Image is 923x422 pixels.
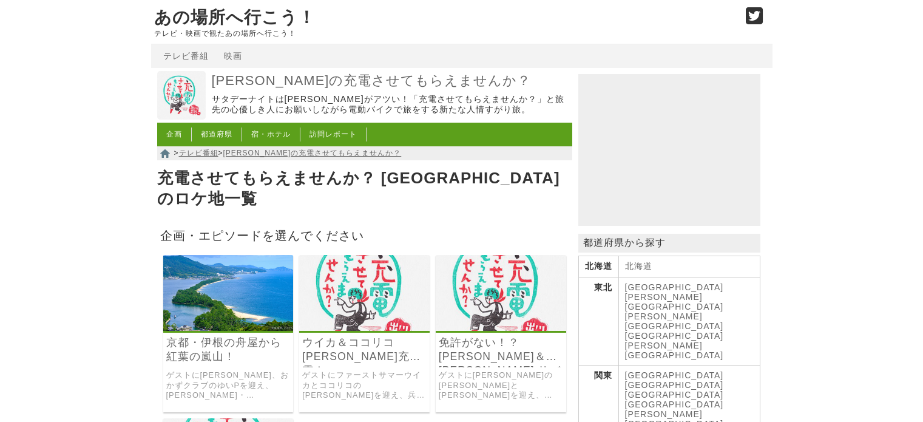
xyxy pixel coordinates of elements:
[625,331,724,341] a: [GEOGRAPHIC_DATA]
[154,29,733,38] p: テレビ・映画で観たあの場所へ行こう！
[436,255,566,331] img: 出川哲朗の充電させてもらえませんか？ うんまーっ福井県！小浜からサバ街道を125㌔！チョイと琵琶湖畔ぬけて”世界遺産”下鴨神社へ！アンジャ児嶋は絶好調ですが一茂さんがまさかの⁉でヤバいよ²SP
[166,370,291,401] a: ゲストに[PERSON_NAME]、おかずクラブのゆいPを迎え、[PERSON_NAME]・[GEOGRAPHIC_DATA]の舟屋から紅葉の嵐山を目指して京都を縦断した旅。
[578,234,760,253] p: 都道府県から探す
[302,336,427,364] a: ウイカ＆ココリコ[PERSON_NAME]充電！[GEOGRAPHIC_DATA]
[625,370,724,380] a: [GEOGRAPHIC_DATA]
[625,390,724,400] a: [GEOGRAPHIC_DATA]
[166,130,182,138] a: 企画
[163,322,294,333] a: 出川哲朗の充電させてもらえませんか？ 京都縦断！日本海・伊根町の舟屋から紅葉の嵐山を目指す１６０キロ充電旅！天橋立！開運かわらけ投げ！ブリしゃぶ！千秋とゆいＰがウマいもん食いすぎでヤバいよ²！
[625,400,724,409] a: [GEOGRAPHIC_DATA]
[578,277,618,366] th: 東北
[251,130,291,138] a: 宿・ホテル
[625,311,724,331] a: [PERSON_NAME][GEOGRAPHIC_DATA]
[163,51,209,61] a: テレビ番組
[625,292,724,311] a: [PERSON_NAME][GEOGRAPHIC_DATA]
[309,130,357,138] a: 訪問レポート
[302,370,427,401] a: ゲストにファーストサマーウイカとココリコの[PERSON_NAME]を迎え、兵庫の[GEOGRAPHIC_DATA]から[GEOGRAPHIC_DATA]の天橋立を目指した旅。
[223,149,402,157] a: [PERSON_NAME]の充電させてもらえませんか？
[157,165,572,213] h1: 充電させてもらえませんか？ [GEOGRAPHIC_DATA]のロケ地一覧
[166,336,291,364] a: 京都・伊根の舟屋から紅葉の嵐山！
[157,71,206,120] img: 出川哲朗の充電させてもらえませんか？
[163,255,294,331] img: 出川哲朗の充電させてもらえませんか？ 京都縦断！日本海・伊根町の舟屋から紅葉の嵐山を目指す１６０キロ充電旅！天橋立！開運かわらけ投げ！ブリしゃぶ！千秋とゆいＰがウマいもん食いすぎでヤバいよ²！
[746,15,763,25] a: Twitter (@go_thesights)
[625,380,724,390] a: [GEOGRAPHIC_DATA]
[212,72,569,90] a: [PERSON_NAME]の充電させてもらえませんか？
[625,341,724,360] a: [PERSON_NAME][GEOGRAPHIC_DATA]
[439,370,563,401] a: ゲストに[PERSON_NAME]の[PERSON_NAME]と[PERSON_NAME]を迎え、[PERSON_NAME][GEOGRAPHIC_DATA]の[PERSON_NAME]から[G...
[578,256,618,277] th: 北海道
[578,74,760,226] iframe: Advertisement
[299,255,430,331] img: 出川哲朗の充電させてもらえませんか？ ”カニ天国”香住港から伊根の舟屋まわって日本海をズズーッと131キロ！ゴールは絶景の天橋立ですがウイカが初バイク旅で大興奮！ヤバいよヤバいよSP
[299,322,430,333] a: 出川哲朗の充電させてもらえませんか？ ”カニ天国”香住港から伊根の舟屋まわって日本海をズズーッと131キロ！ゴールは絶景の天橋立ですがウイカが初バイク旅で大興奮！ヤバいよヤバいよSP
[212,94,569,115] p: サタデーナイトは[PERSON_NAME]がアツい！「充電させてもらえませんか？」と旅先の心優しき人にお願いしながら電動バイクで旅をする新たな人情すがり旅。
[224,51,242,61] a: 映画
[625,282,724,292] a: [GEOGRAPHIC_DATA]
[157,111,206,121] a: 出川哲朗の充電させてもらえませんか？
[157,146,572,160] nav: > >
[179,149,218,157] a: テレビ番組
[201,130,232,138] a: 都道府県
[439,336,563,364] a: 免許がない！？[PERSON_NAME]＆[PERSON_NAME] サバ街道SP
[625,261,652,271] a: 北海道
[436,322,566,333] a: 出川哲朗の充電させてもらえませんか？ うんまーっ福井県！小浜からサバ街道を125㌔！チョイと琵琶湖畔ぬけて”世界遺産”下鴨神社へ！アンジャ児嶋は絶好調ですが一茂さんがまさかの⁉でヤバいよ²SP
[154,8,316,27] a: あの場所へ行こう！
[157,225,572,246] h2: 企画・エピソードを選んでください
